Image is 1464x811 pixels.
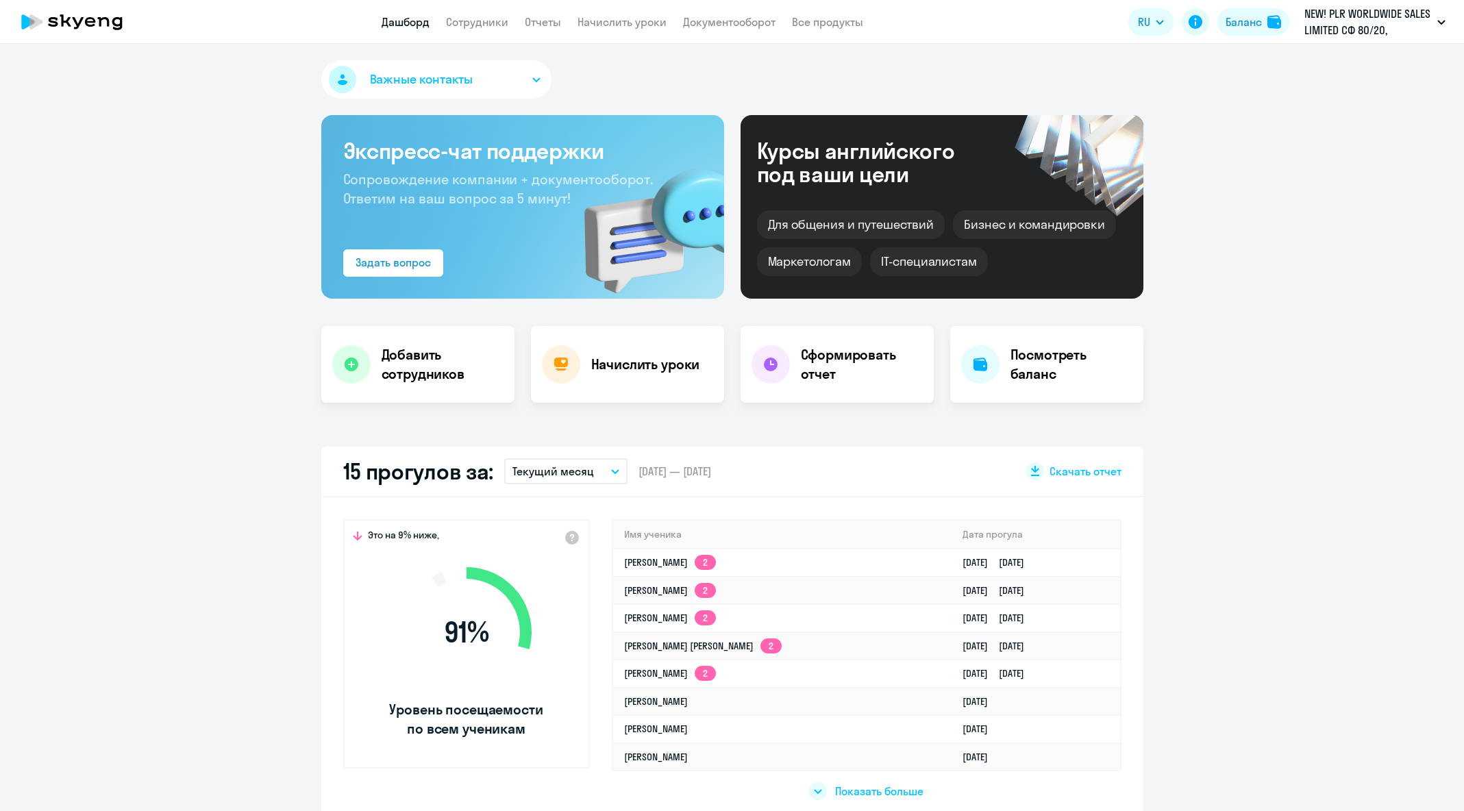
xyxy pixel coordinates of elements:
[343,137,702,164] h3: Экспресс-чат поддержки
[1267,15,1281,29] img: balance
[963,695,999,708] a: [DATE]
[591,355,700,374] h4: Начислить уроки
[963,612,1035,624] a: [DATE][DATE]
[963,584,1035,597] a: [DATE][DATE]
[624,612,716,624] a: [PERSON_NAME]2
[343,458,494,485] h2: 15 прогулов за:
[1298,5,1452,38] button: NEW! PLR WORLDWIDE SALES LIMITED СФ 80/20, [GEOGRAPHIC_DATA], ООО
[578,15,667,29] a: Начислить уроки
[1010,345,1132,384] h4: Посмотреть баланс
[952,521,1120,549] th: Дата прогула
[757,139,991,186] div: Курсы английского под ваши цели
[446,15,508,29] a: Сотрудники
[963,751,999,763] a: [DATE]
[624,584,716,597] a: [PERSON_NAME]2
[683,15,776,29] a: Документооборот
[757,247,862,276] div: Маркетологам
[1217,8,1289,36] button: Балансbalance
[370,71,473,88] span: Важные контакты
[624,723,688,735] a: [PERSON_NAME]
[757,210,945,239] div: Для общения и путешествий
[1138,14,1150,30] span: RU
[695,610,716,625] app-skyeng-badge: 2
[870,247,988,276] div: IT-специалистам
[835,784,923,799] span: Показать больше
[388,700,545,738] span: Уровень посещаемости по всем ученикам
[953,210,1116,239] div: Бизнес и командировки
[695,583,716,598] app-skyeng-badge: 2
[638,464,711,479] span: [DATE] — [DATE]
[382,345,504,384] h4: Добавить сотрудников
[624,667,716,679] a: [PERSON_NAME]2
[792,15,863,29] a: Все продукты
[525,15,561,29] a: Отчеты
[504,458,628,484] button: Текущий месяц
[564,145,724,299] img: bg-img
[624,695,688,708] a: [PERSON_NAME]
[1128,8,1174,36] button: RU
[801,345,923,384] h4: Сформировать отчет
[382,15,430,29] a: Дашборд
[963,556,1035,569] a: [DATE][DATE]
[624,751,688,763] a: [PERSON_NAME]
[1304,5,1432,38] p: NEW! PLR WORLDWIDE SALES LIMITED СФ 80/20, [GEOGRAPHIC_DATA], ООО
[613,521,952,549] th: Имя ученика
[512,463,594,479] p: Текущий месяц
[368,529,439,545] span: Это на 9% ниже,
[695,555,716,570] app-skyeng-badge: 2
[760,638,782,653] app-skyeng-badge: 2
[695,666,716,681] app-skyeng-badge: 2
[624,556,716,569] a: [PERSON_NAME]2
[343,249,443,277] button: Задать вопрос
[321,60,551,99] button: Важные контакты
[1226,14,1262,30] div: Баланс
[388,616,545,649] span: 91 %
[343,171,653,207] span: Сопровождение компании + документооборот. Ответим на ваш вопрос за 5 минут!
[624,640,782,652] a: [PERSON_NAME] [PERSON_NAME]2
[963,667,1035,679] a: [DATE][DATE]
[356,254,431,271] div: Задать вопрос
[963,640,1035,652] a: [DATE][DATE]
[1050,464,1121,479] span: Скачать отчет
[963,723,999,735] a: [DATE]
